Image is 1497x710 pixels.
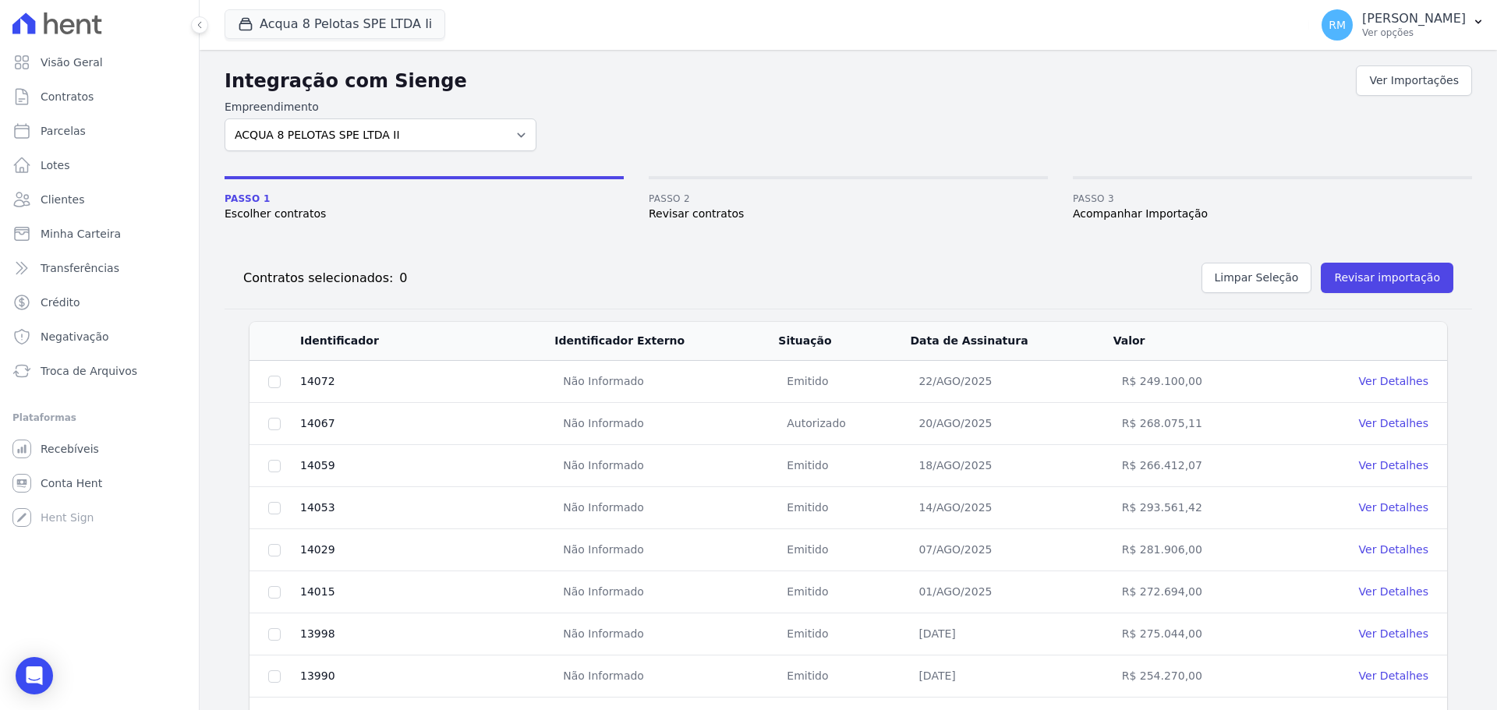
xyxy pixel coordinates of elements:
[1309,3,1497,47] button: RM [PERSON_NAME] Ver opções
[6,253,193,284] a: Transferências
[909,487,1112,529] td: 14/AGO/2025
[6,433,193,465] a: Recebíveis
[1359,459,1428,472] a: Ver Detalhes
[6,218,193,249] a: Minha Carteira
[299,571,554,613] td: 14015
[1201,263,1312,293] button: Limpar Seleção
[1359,501,1428,514] a: Ver Detalhes
[777,613,909,655] td: Emitido
[909,529,1112,571] td: 07/AGO/2025
[299,655,554,698] td: 13990
[1359,375,1428,387] a: Ver Detalhes
[649,206,1048,222] span: Revisar contratos
[12,408,186,427] div: Plataformas
[1113,403,1281,445] td: R$ 268.075,11
[1113,613,1281,655] td: R$ 275.044,00
[299,613,554,655] td: 13998
[1321,263,1453,293] button: Revisar importação
[1113,655,1281,698] td: R$ 254.270,00
[554,655,777,698] td: Não Informado
[777,445,909,487] td: Emitido
[243,269,393,288] h2: Contratos selecionados:
[649,192,1048,206] span: Passo 2
[1113,445,1281,487] td: R$ 266.412,07
[909,322,1112,361] th: Data de Assinatura
[393,269,407,288] div: 0
[909,571,1112,613] td: 01/AGO/2025
[777,487,909,529] td: Emitido
[225,99,536,115] label: Empreendimento
[1113,571,1281,613] td: R$ 272.694,00
[299,322,554,361] th: Identificador
[1073,192,1472,206] span: Passo 3
[554,361,777,403] td: Não Informado
[1113,487,1281,529] td: R$ 293.561,42
[41,123,86,139] span: Parcelas
[6,47,193,78] a: Visão Geral
[225,67,1356,95] h2: Integração com Sienge
[1073,206,1472,222] span: Acompanhar Importação
[6,115,193,147] a: Parcelas
[41,260,119,276] span: Transferências
[1359,417,1428,429] a: Ver Detalhes
[225,206,624,222] span: Escolher contratos
[41,55,103,70] span: Visão Geral
[225,176,1472,222] nav: Progress
[225,9,445,39] button: Acqua 8 Pelotas SPE LTDA Ii
[777,571,909,613] td: Emitido
[1359,585,1428,598] a: Ver Detalhes
[6,184,193,215] a: Clientes
[41,295,80,310] span: Crédito
[1329,19,1346,30] span: RM
[41,329,109,344] span: Negativação
[1113,322,1281,361] th: Valor
[909,445,1112,487] td: 18/AGO/2025
[299,361,554,403] td: 14072
[554,322,777,361] th: Identificador Externo
[6,81,193,112] a: Contratos
[777,322,909,361] th: Situação
[41,475,102,491] span: Conta Hent
[554,403,777,445] td: Não Informado
[299,445,554,487] td: 14059
[299,403,554,445] td: 14067
[6,287,193,318] a: Crédito
[16,657,53,694] div: Open Intercom Messenger
[41,441,99,457] span: Recebíveis
[299,487,554,529] td: 14053
[1356,65,1472,96] a: Ver Importações
[909,613,1112,655] td: [DATE]
[41,363,137,379] span: Troca de Arquivos
[1113,529,1281,571] td: R$ 281.906,00
[554,445,777,487] td: Não Informado
[554,487,777,529] td: Não Informado
[554,571,777,613] td: Não Informado
[6,150,193,181] a: Lotes
[6,355,193,387] a: Troca de Arquivos
[41,192,84,207] span: Clientes
[1113,361,1281,403] td: R$ 249.100,00
[41,89,94,104] span: Contratos
[225,192,624,206] span: Passo 1
[41,226,121,242] span: Minha Carteira
[909,403,1112,445] td: 20/AGO/2025
[41,157,70,173] span: Lotes
[777,655,909,698] td: Emitido
[909,361,1112,403] td: 22/AGO/2025
[554,529,777,571] td: Não Informado
[777,403,909,445] td: Autorizado
[1362,26,1466,39] p: Ver opções
[1359,543,1428,556] a: Ver Detalhes
[1362,11,1466,26] p: [PERSON_NAME]
[299,529,554,571] td: 14029
[1359,627,1428,640] a: Ver Detalhes
[777,361,909,403] td: Emitido
[1359,669,1428,682] a: Ver Detalhes
[777,529,909,571] td: Emitido
[909,655,1112,698] td: [DATE]
[554,613,777,655] td: Não Informado
[6,321,193,352] a: Negativação
[6,468,193,499] a: Conta Hent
